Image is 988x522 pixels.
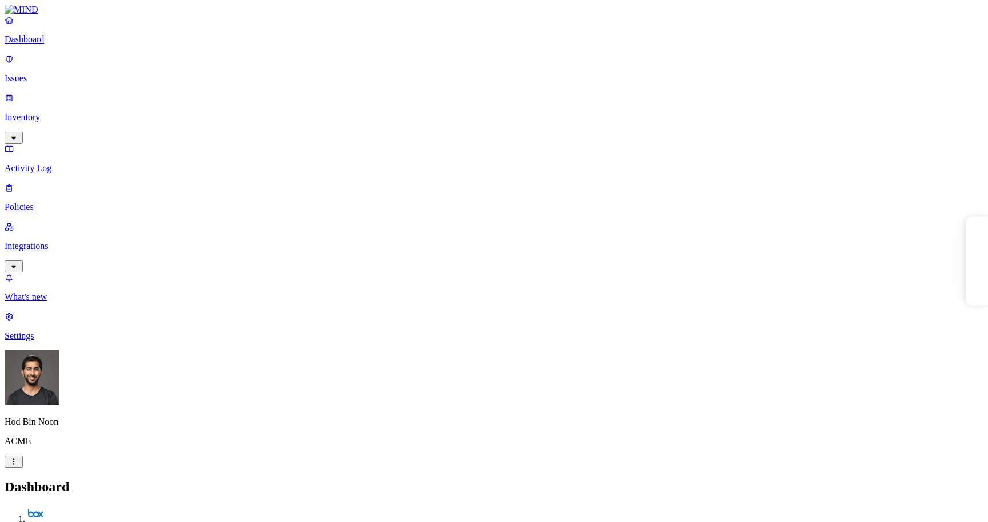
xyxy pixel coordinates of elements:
[5,350,59,405] img: Hod Bin Noon
[5,272,983,302] a: What's new
[5,183,983,212] a: Policies
[5,15,983,45] a: Dashboard
[5,5,983,15] a: MIND
[5,5,38,15] img: MIND
[5,417,983,427] p: Hod Bin Noon
[5,436,983,446] p: ACME
[5,112,983,122] p: Inventory
[5,479,983,495] h2: Dashboard
[5,292,983,302] p: What's new
[5,163,983,173] p: Activity Log
[5,202,983,212] p: Policies
[5,73,983,84] p: Issues
[5,93,983,142] a: Inventory
[5,311,983,341] a: Settings
[5,222,983,271] a: Integrations
[5,331,983,341] p: Settings
[5,144,983,173] a: Activity Log
[5,241,983,251] p: Integrations
[5,54,983,84] a: Issues
[27,506,43,522] img: svg%3e
[5,34,983,45] p: Dashboard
